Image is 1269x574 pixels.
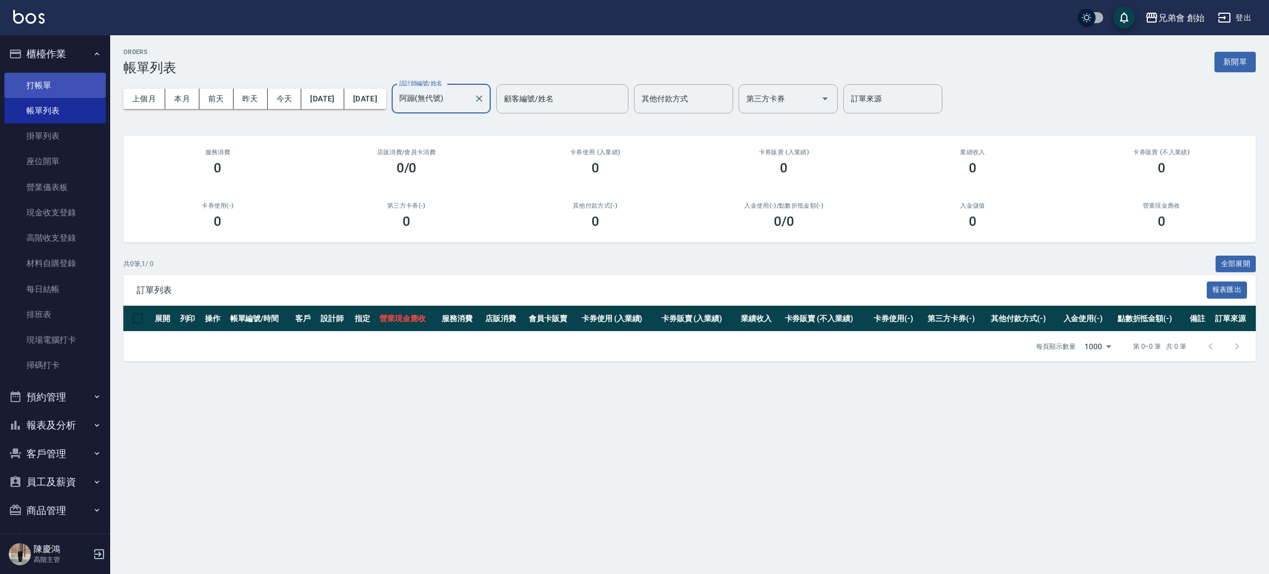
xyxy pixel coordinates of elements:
a: 新開單 [1214,56,1256,67]
p: 共 0 筆, 1 / 0 [123,259,154,269]
a: 座位開單 [4,149,106,174]
h2: 卡券使用(-) [137,202,299,209]
button: 今天 [268,89,302,109]
a: 掛單列表 [4,123,106,149]
h3: 0 [592,160,599,176]
p: 每頁顯示數量 [1036,342,1076,351]
h3: 0 /0 [774,214,794,229]
h3: 0 [969,160,977,176]
h2: 卡券販賣 (入業績) [703,149,865,156]
button: 本月 [165,89,199,109]
h3: 0 [592,214,599,229]
button: 全部展開 [1216,256,1256,273]
th: 列印 [177,306,203,332]
th: 卡券使用(-) [871,306,925,332]
div: 1000 [1080,332,1115,361]
a: 報表匯出 [1207,284,1248,295]
div: 兄弟會 創始 [1158,11,1205,25]
th: 設計師 [318,306,352,332]
h2: 業績收入 [892,149,1054,156]
a: 現金收支登錄 [4,200,106,225]
button: 前天 [199,89,234,109]
th: 展開 [152,306,177,332]
th: 帳單編號/時間 [227,306,293,332]
h2: 卡券使用 (入業績) [514,149,676,156]
th: 卡券販賣 (入業績) [659,306,739,332]
a: 打帳單 [4,73,106,98]
a: 帳單列表 [4,98,106,123]
h3: 服務消費 [137,149,299,156]
img: Person [9,543,31,565]
h2: 入金使用(-) /點數折抵金額(-) [703,202,865,209]
th: 指定 [352,306,377,332]
th: 營業現金應收 [377,306,439,332]
th: 訂單來源 [1212,306,1256,332]
label: 設計師編號/姓名 [399,79,442,88]
h2: 店販消費 /會員卡消費 [326,149,488,156]
th: 卡券使用 (入業績) [579,306,659,332]
th: 入金使用(-) [1061,306,1115,332]
button: Open [816,90,834,107]
button: 員工及薪資 [4,468,106,496]
button: 昨天 [234,89,268,109]
button: 櫃檯作業 [4,40,106,68]
th: 備註 [1187,306,1212,332]
h3: 帳單列表 [123,60,176,75]
button: 客戶管理 [4,440,106,468]
h2: 入金儲值 [892,202,1054,209]
th: 業績收入 [738,306,782,332]
a: 材料自購登錄 [4,251,106,276]
p: 高階主管 [34,555,90,565]
button: [DATE] [301,89,344,109]
button: 兄弟會 創始 [1141,7,1209,29]
h2: 其他付款方式(-) [514,202,676,209]
span: 訂單列表 [137,285,1207,296]
th: 第三方卡券(-) [925,306,988,332]
button: 登出 [1213,8,1256,28]
h3: 0 [780,160,788,176]
h3: 0 [1158,160,1165,176]
button: 報表及分析 [4,411,106,440]
th: 卡券販賣 (不入業績) [782,306,871,332]
th: 服務消費 [439,306,482,332]
a: 營業儀表板 [4,175,106,200]
button: 商品管理 [4,496,106,525]
th: 操作 [202,306,227,332]
a: 每日結帳 [4,277,106,302]
th: 客戶 [292,306,318,332]
button: [DATE] [344,89,386,109]
a: 高階收支登錄 [4,225,106,251]
button: 上個月 [123,89,165,109]
th: 其他付款方式(-) [988,306,1061,332]
h3: 0/0 [397,160,417,176]
h2: 卡券販賣 (不入業績) [1080,149,1243,156]
a: 排班表 [4,302,106,327]
h3: 0 [214,160,221,176]
button: 新開單 [1214,52,1256,72]
h3: 0 [969,214,977,229]
p: 第 0–0 筆 共 0 筆 [1133,342,1186,351]
h3: 0 [1158,214,1165,229]
h3: 0 [214,214,221,229]
h5: 陳慶鴻 [34,544,90,555]
button: 報表匯出 [1207,281,1248,299]
h3: 0 [403,214,410,229]
th: 點數折抵金額(-) [1115,306,1187,332]
a: 現場電腦打卡 [4,327,106,353]
h2: 營業現金應收 [1080,202,1243,209]
h2: 第三方卡券(-) [326,202,488,209]
img: Logo [13,10,45,24]
button: save [1113,7,1135,29]
th: 店販消費 [482,306,526,332]
th: 會員卡販賣 [526,306,579,332]
a: 掃碼打卡 [4,353,106,378]
button: 預約管理 [4,383,106,411]
button: Clear [471,91,487,106]
button: 行銷工具 [4,524,106,553]
h2: ORDERS [123,48,176,56]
